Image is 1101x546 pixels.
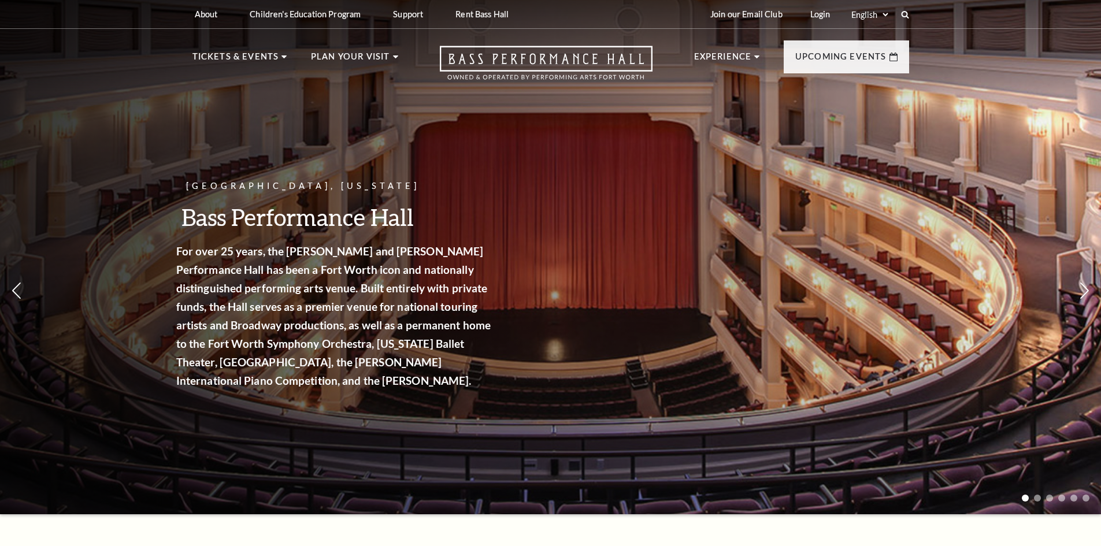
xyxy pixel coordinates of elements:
[849,9,890,20] select: Select:
[192,50,279,70] p: Tickets & Events
[393,9,423,19] p: Support
[188,202,506,232] h3: Bass Performance Hall
[195,9,218,19] p: About
[188,244,502,387] strong: For over 25 years, the [PERSON_NAME] and [PERSON_NAME] Performance Hall has been a Fort Worth ico...
[455,9,509,19] p: Rent Bass Hall
[694,50,752,70] p: Experience
[250,9,361,19] p: Children's Education Program
[188,179,506,194] p: [GEOGRAPHIC_DATA], [US_STATE]
[311,50,390,70] p: Plan Your Visit
[795,50,887,70] p: Upcoming Events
